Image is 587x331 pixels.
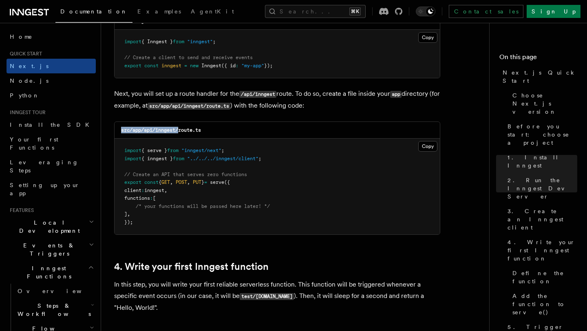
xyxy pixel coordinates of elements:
a: Before you start: choose a project [504,119,577,150]
a: 1. Install Inngest [504,150,577,173]
span: PUT [193,179,201,185]
span: "my-app" [241,63,264,68]
a: Documentation [55,2,132,23]
span: }); [264,63,273,68]
a: Node.js [7,73,96,88]
span: Documentation [60,8,128,15]
span: 2. Run the Inngest Dev Server [508,176,577,201]
span: serve [210,179,224,185]
span: Inngest Functions [7,264,88,280]
span: Node.js [10,77,49,84]
span: = [184,63,187,68]
h4: On this page [499,52,577,65]
span: const [144,63,159,68]
span: /* your functions will be passed here later! */ [136,203,270,209]
code: /api/inngest [239,91,276,98]
a: 2. Run the Inngest Dev Server [504,173,577,204]
a: Python [7,88,96,103]
span: Quick start [7,51,42,57]
a: Contact sales [449,5,523,18]
span: Features [7,207,34,214]
code: src/app/api/inngest/route.ts [148,103,230,110]
span: Define the function [512,269,577,285]
span: : [150,195,153,201]
a: Overview [14,284,96,298]
code: test/[DOMAIN_NAME] [240,293,294,300]
span: from [167,148,179,153]
span: new [190,63,199,68]
span: "inngest/next" [181,148,221,153]
a: Choose Next.js version [509,88,577,119]
span: "inngest" [187,39,213,44]
span: export [124,179,141,185]
span: , [170,179,173,185]
span: [ [153,195,156,201]
a: Install the SDK [7,117,96,132]
span: Next.js Quick Start [503,68,577,85]
span: Leveraging Steps [10,159,79,174]
a: Sign Up [527,5,580,18]
span: , [164,188,167,193]
span: { inngest } [141,156,173,161]
span: AgentKit [191,8,234,15]
span: "../../../inngest/client" [187,156,258,161]
a: Define the function [509,266,577,289]
span: Inngest tour [7,109,46,116]
button: Inngest Functions [7,261,96,284]
span: 3. Create an Inngest client [508,207,577,232]
span: ] [124,211,127,217]
span: : [141,188,144,193]
span: Before you start: choose a project [508,122,577,147]
span: Overview [18,288,102,294]
span: Local Development [7,218,89,235]
span: import [124,148,141,153]
a: Your first Functions [7,132,96,155]
button: Events & Triggers [7,238,96,261]
span: Steps & Workflows [14,302,91,318]
a: Next.js Quick Start [499,65,577,88]
a: 3. Create an Inngest client [504,204,577,235]
a: 4. Write your first Inngest function [504,235,577,266]
span: GET [161,179,170,185]
span: Add the function to serve() [512,292,577,316]
span: { serve } [141,148,167,153]
span: Examples [137,8,181,15]
span: ; [213,39,216,44]
span: ({ id [221,63,236,68]
span: { [159,179,161,185]
a: Setting up your app [7,178,96,201]
span: 1. Install Inngest [508,153,577,170]
span: inngest [144,188,164,193]
span: Home [10,33,33,41]
span: , [127,211,130,217]
span: ({ [224,179,230,185]
button: Copy [418,141,437,152]
span: functions [124,195,150,201]
span: { Inngest } [141,39,173,44]
button: Copy [418,32,437,43]
span: import [124,156,141,161]
span: Python [10,92,40,99]
span: , [187,179,190,185]
span: // Create an API that serves zero functions [124,172,247,177]
a: AgentKit [186,2,239,22]
span: ; [258,156,261,161]
p: Next, you will set up a route handler for the route. To do so, create a file inside your director... [114,88,440,112]
span: Your first Functions [10,136,58,151]
span: // Create a client to send and receive events [124,55,253,60]
span: Install the SDK [10,121,94,128]
a: Next.js [7,59,96,73]
span: inngest [161,63,181,68]
span: POST [176,179,187,185]
span: import [124,39,141,44]
span: Next.js [10,63,49,69]
span: ; [221,148,224,153]
span: Setting up your app [10,182,80,196]
span: Inngest [201,63,221,68]
p: In this step, you will write your first reliable serverless function. This function will be trigg... [114,279,440,313]
span: const [144,179,159,185]
span: : [236,63,238,68]
kbd: ⌘K [349,7,361,15]
a: Home [7,29,96,44]
a: Add the function to serve() [509,289,577,320]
